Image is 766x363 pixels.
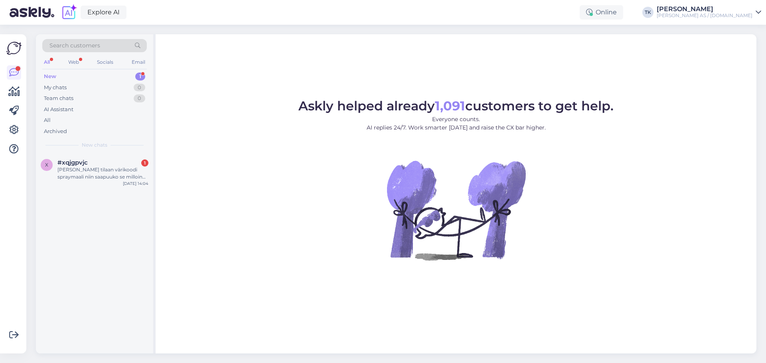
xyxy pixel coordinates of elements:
[384,138,528,282] img: No Chat active
[67,57,81,67] div: Web
[42,57,51,67] div: All
[81,6,126,19] a: Explore AI
[61,4,77,21] img: explore-ai
[134,94,145,102] div: 0
[49,41,100,50] span: Search customers
[44,73,56,80] div: New
[123,181,148,186] div: [DATE] 14:04
[44,116,51,124] div: All
[44,84,67,92] div: My chats
[44,94,73,102] div: Team chats
[298,98,614,114] span: Askly helped already customers to get help.
[657,12,752,19] div: [PERSON_NAME] AS / [DOMAIN_NAME]
[57,159,88,166] span: #xqjgpvjc
[435,98,465,114] b: 1,091
[82,141,107,149] span: New chats
[642,7,653,18] div: TK
[6,41,22,56] img: Askly Logo
[44,128,67,135] div: Archived
[57,166,148,181] div: [PERSON_NAME] tilaan värikoodi spraymaali niin saapuuko se milloin [GEOGRAPHIC_DATA]?
[580,5,623,20] div: Online
[135,73,145,80] div: 1
[141,159,148,167] div: 1
[45,162,48,168] span: x
[134,84,145,92] div: 0
[657,6,752,12] div: [PERSON_NAME]
[130,57,147,67] div: Email
[298,115,614,132] p: Everyone counts. AI replies 24/7. Work smarter [DATE] and raise the CX bar higher.
[95,57,115,67] div: Socials
[657,6,761,19] a: [PERSON_NAME][PERSON_NAME] AS / [DOMAIN_NAME]
[44,106,73,114] div: AI Assistant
